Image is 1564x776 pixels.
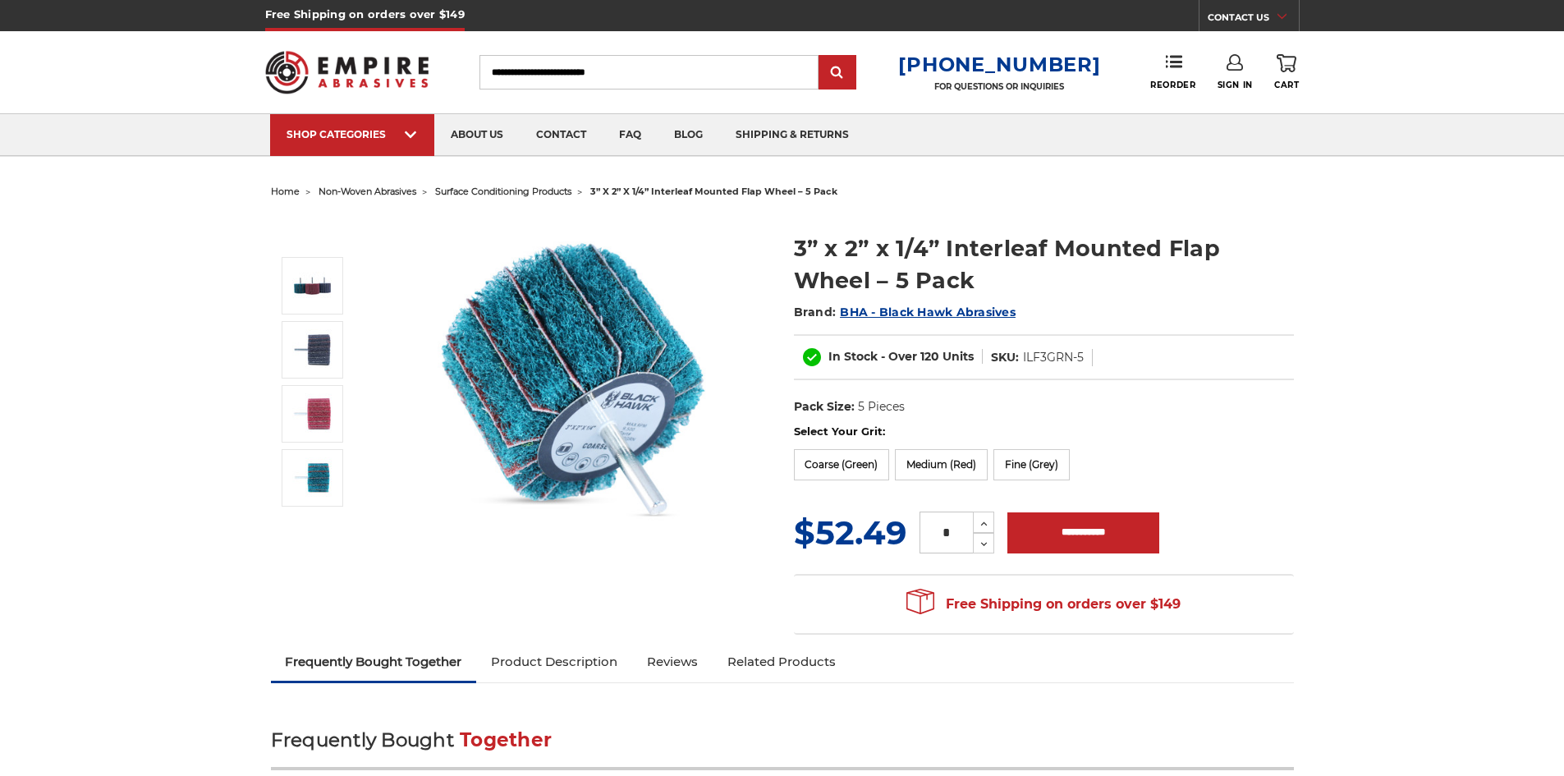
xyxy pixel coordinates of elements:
[292,457,333,498] img: Green 3” x 2” x ¼” Interleaf Mounted Flap Wheel
[287,128,418,140] div: SHOP CATEGORIES
[271,186,300,197] a: home
[1208,8,1299,31] a: CONTACT US
[794,424,1294,440] label: Select Your Grit:
[713,644,851,680] a: Related Products
[898,81,1100,92] p: FOR QUESTIONS OR INQUIRIES
[794,398,855,416] dt: Pack Size:
[840,305,1016,319] a: BHA - Black Hawk Abrasives
[794,232,1294,296] h1: 3” x 2” x 1/4” Interleaf Mounted Flap Wheel – 5 Pack
[632,644,713,680] a: Reviews
[292,393,333,434] img: Red 3” x 2” x ¼” Interleaf Mounted Flap Wheel
[319,186,416,197] a: non-woven abrasives
[435,186,571,197] a: surface conditioning products
[1274,80,1299,90] span: Cart
[603,114,658,156] a: faq
[590,186,837,197] span: 3” x 2” x 1/4” interleaf mounted flap wheel – 5 pack
[881,349,917,364] span: - Over
[1150,54,1195,90] a: Reorder
[434,114,520,156] a: about us
[292,265,333,306] img: 3” x 2” x 1/4” Interleaf Mounted Flap Wheel – 5 Pack
[271,728,454,751] span: Frequently Bought
[794,512,906,553] span: $52.49
[271,644,477,680] a: Frequently Bought Together
[1274,54,1299,90] a: Cart
[460,728,552,751] span: Together
[920,349,939,364] span: 120
[821,57,854,90] input: Submit
[991,349,1019,366] dt: SKU:
[794,305,837,319] span: Brand:
[658,114,719,156] a: blog
[1218,80,1253,90] span: Sign In
[906,588,1181,621] span: Free Shipping on orders over $149
[943,349,974,364] span: Units
[828,349,878,364] span: In Stock
[411,215,740,544] img: 3” x 2” x 1/4” Interleaf Mounted Flap Wheel – 5 Pack
[719,114,865,156] a: shipping & returns
[1150,80,1195,90] span: Reorder
[265,40,429,104] img: Empire Abrasives
[898,53,1100,76] a: [PHONE_NUMBER]
[1023,349,1084,366] dd: ILF3GRN-5
[476,644,632,680] a: Product Description
[520,114,603,156] a: contact
[858,398,905,416] dd: 5 Pieces
[292,329,333,370] img: Grey 3” x 2” x ¼” Interleaf Mounted Flap Wheel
